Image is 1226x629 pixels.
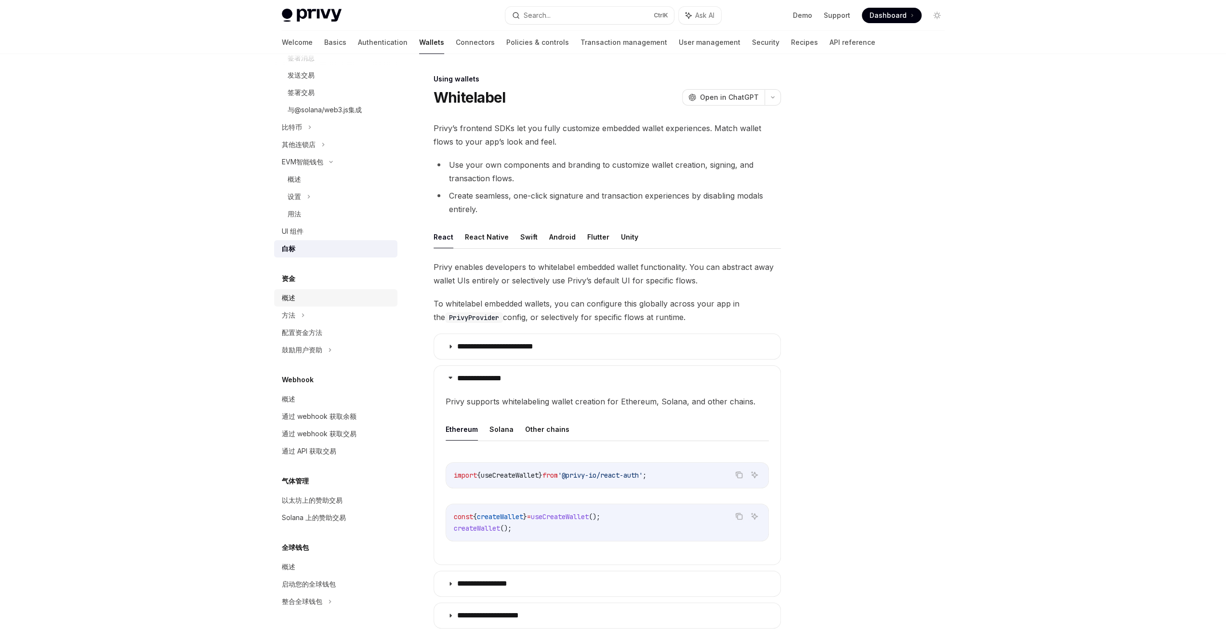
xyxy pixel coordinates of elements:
[679,31,740,54] a: User management
[282,597,322,605] font: 整合全球钱包
[282,140,316,148] font: 其他连锁店
[282,227,303,235] font: UI 组件
[282,429,356,438] font: 通过 webhook 获取交易
[274,223,397,240] a: UI 组件
[274,289,397,307] a: 概述
[733,510,745,522] button: Copy the contents from the code block
[282,244,295,253] font: 白标
[274,558,397,575] a: 概述
[587,226,609,248] button: Flutter
[700,93,759,102] span: Open in ChatGPT
[282,9,342,22] img: light logo
[434,297,781,324] span: To whitelabel embedded wallets, you can configure this globally across your app in the config, or...
[274,171,397,188] a: 概述
[695,11,714,20] span: Ask AI
[643,471,646,480] span: ;
[589,512,600,521] span: ();
[274,324,397,341] a: 配置资金方法
[419,31,444,54] a: Wallets
[274,509,397,526] a: Solana 上的赞助交易
[288,210,301,218] font: 用法
[520,226,538,248] button: Swift
[358,31,408,54] a: Authentication
[434,260,781,287] span: Privy enables developers to whitelabel embedded wallet functionality. You can abstract away walle...
[282,328,322,336] font: 配置资金方法
[489,418,514,441] button: Solana
[282,346,322,354] font: 鼓励用户资助
[525,418,569,441] button: Other chains
[752,31,779,54] a: Security
[454,524,500,533] span: createWallet
[434,89,506,106] h1: Whitelabel
[549,226,576,248] button: Android
[477,471,481,480] span: {
[477,512,523,521] span: createWallet
[824,11,850,20] a: Support
[500,524,512,533] span: ();
[456,31,495,54] a: Connectors
[282,311,295,319] font: 方法
[274,575,397,593] a: 启动您的全球钱包
[506,31,569,54] a: Policies & controls
[446,418,478,441] button: Ethereum
[465,226,509,248] button: React Native
[621,226,638,248] button: Unity
[862,8,922,23] a: Dashboard
[793,11,812,20] a: Demo
[282,158,323,166] font: EVM智能钱包
[288,175,301,183] font: 概述
[282,375,314,384] font: Webhook
[434,365,781,565] details: **** **** *****Privy supports whitelabeling wallet creation for Ethereum, Solana, and other chain...
[481,471,539,480] span: useCreateWallet
[505,7,674,24] button: Search...CtrlK
[445,312,503,323] code: PrivyProvider
[830,31,875,54] a: API reference
[288,192,301,201] font: 设置
[282,477,309,485] font: 气体管理
[274,408,397,425] a: 通过 webhook 获取余额
[274,390,397,408] a: 概述
[434,226,453,248] button: React
[434,121,781,148] span: Privy’s frontend SDKs let you fully customize embedded wallet experiences. Match wallet flows to ...
[288,106,362,114] font: 与@solana/web3.js集成
[454,471,477,480] span: import
[282,412,356,420] font: 通过 webhook 获取余额
[282,562,295,571] font: 概述
[288,71,315,79] font: 发送交易
[282,274,295,282] font: 资金
[324,31,346,54] a: Basics
[288,88,315,96] font: 签署交易
[282,543,309,551] font: 全球钱包
[473,512,477,521] span: {
[274,442,397,460] a: 通过 API 获取交易
[274,240,397,257] a: 白标
[282,31,313,54] a: Welcome
[748,510,761,522] button: Ask AI
[446,395,769,408] span: Privy supports whitelabeling wallet creation for Ethereum, Solana, and other chains.
[580,31,667,54] a: Transaction management
[274,205,397,223] a: 用法
[870,11,907,20] span: Dashboard
[282,294,295,302] font: 概述
[539,471,542,480] span: }
[929,8,945,23] button: Toggle dark mode
[454,512,473,521] span: const
[527,512,531,521] span: =
[282,395,295,403] font: 概述
[274,101,397,119] a: 与@solana/web3.js集成
[282,513,346,522] font: Solana 上的赞助交易
[523,512,527,521] span: }
[748,468,761,481] button: Ask AI
[282,580,336,588] font: 启动您的全球钱包
[434,189,781,216] li: Create seamless, one-click signature and transaction experiences by disabling modals entirely.
[531,512,589,521] span: useCreateWallet
[282,447,336,455] font: 通过 API 获取交易
[274,84,397,101] a: 签署交易
[524,10,551,21] div: Search...
[434,74,781,84] div: Using wallets
[274,67,397,84] a: 发送交易
[654,12,668,19] span: Ctrl K
[791,31,818,54] a: Recipes
[434,158,781,185] li: Use your own components and branding to customize wallet creation, signing, and transaction flows.
[274,492,397,509] a: 以太坊上的赞助交易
